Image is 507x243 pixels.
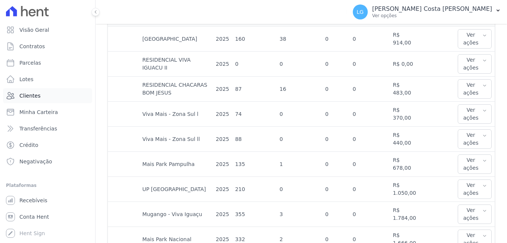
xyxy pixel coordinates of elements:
td: 2025 [213,202,232,227]
span: Visão Geral [19,26,49,34]
span: Conta Hent [19,213,49,221]
td: 0 [349,202,390,227]
div: Plataformas [6,181,89,190]
td: 3 [277,202,322,227]
td: 88 [232,127,277,152]
td: R$ 440,00 [390,127,422,152]
p: [PERSON_NAME] Costa [PERSON_NAME] [372,5,492,13]
span: Parcelas [19,59,41,67]
span: Clientes [19,92,40,99]
td: RESIDENCIAL VIVA IGUACU II [139,52,213,77]
td: 0 [322,127,350,152]
button: Ver ações [458,104,492,124]
td: 0 [322,27,350,52]
td: R$ 370,00 [390,102,422,127]
td: 0 [277,102,322,127]
td: 0 [322,202,350,227]
td: [GEOGRAPHIC_DATA] [139,27,213,52]
a: Recebíveis [3,193,92,208]
td: 2025 [213,77,232,102]
td: 0 [277,52,322,77]
span: Crédito [19,141,38,149]
button: Ver ações [458,179,492,199]
a: Conta Hent [3,209,92,224]
button: Ver ações [458,129,492,149]
td: 2025 [213,127,232,152]
td: R$ 1.784,00 [390,202,422,227]
td: 0 [349,52,390,77]
td: R$ 678,00 [390,152,422,177]
td: R$ 1.050,00 [390,177,422,202]
td: Viva Mais - Zona Sul l [139,102,213,127]
td: 355 [232,202,277,227]
td: 2025 [213,27,232,52]
td: 2025 [213,52,232,77]
td: 0 [322,102,350,127]
span: Recebíveis [19,197,47,204]
td: 16 [277,77,322,102]
td: UP [GEOGRAPHIC_DATA] [139,177,213,202]
td: 0 [349,27,390,52]
td: 135 [232,152,277,177]
a: Negativação [3,154,92,169]
a: Clientes [3,88,92,103]
button: Ver ações [458,204,492,224]
td: 1 [277,152,322,177]
td: 0 [349,102,390,127]
button: Ver ações [458,54,492,74]
button: Ver ações [458,79,492,99]
td: Viva Mais - Zona Sul ll [139,127,213,152]
td: 0 [349,152,390,177]
td: 0 [232,52,277,77]
td: Mugango - Viva Iguaçu [139,202,213,227]
td: R$ 483,00 [390,77,422,102]
td: 0 [349,177,390,202]
td: 0 [322,152,350,177]
td: 0 [349,77,390,102]
button: Ver ações [458,154,492,174]
td: 2025 [213,102,232,127]
a: Contratos [3,39,92,54]
td: 0 [322,52,350,77]
td: 0 [322,77,350,102]
a: Parcelas [3,55,92,70]
span: Transferências [19,125,57,132]
td: 2025 [213,152,232,177]
td: R$ 0,00 [390,52,422,77]
a: Minha Carteira [3,105,92,120]
p: Ver opções [372,13,492,19]
td: 160 [232,27,277,52]
a: Crédito [3,138,92,153]
td: 87 [232,77,277,102]
td: 2025 [213,177,232,202]
td: 0 [277,177,322,202]
td: 0 [322,177,350,202]
td: RESIDENCIAL CHACARAS BOM JESUS [139,77,213,102]
span: Negativação [19,158,52,165]
td: 210 [232,177,277,202]
td: 38 [277,27,322,52]
a: Lotes [3,72,92,87]
td: 74 [232,102,277,127]
td: R$ 914,00 [390,27,422,52]
td: Mais Park Pampulha [139,152,213,177]
span: LG [357,9,364,15]
span: Lotes [19,76,34,83]
button: LG [PERSON_NAME] Costa [PERSON_NAME] Ver opções [347,1,507,22]
button: Ver ações [458,29,492,49]
span: Minha Carteira [19,108,58,116]
td: 0 [349,127,390,152]
span: Contratos [19,43,45,50]
a: Transferências [3,121,92,136]
a: Visão Geral [3,22,92,37]
td: 0 [277,127,322,152]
